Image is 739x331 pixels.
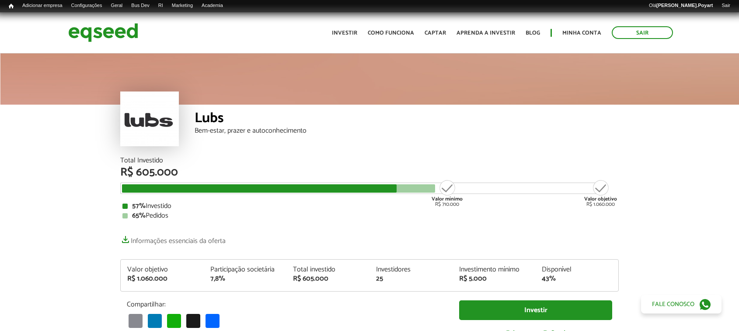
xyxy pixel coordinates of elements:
[293,275,363,282] div: R$ 605.000
[127,2,154,9] a: Bus Dev
[132,210,146,222] strong: 65%
[4,2,18,11] a: Início
[154,2,167,9] a: RI
[459,266,529,273] div: Investimento mínimo
[376,275,446,282] div: 25
[67,2,107,9] a: Configurações
[425,30,446,36] a: Captar
[204,313,221,327] a: Share
[293,266,363,273] div: Total investido
[457,30,515,36] a: Aprenda a investir
[542,266,612,273] div: Disponível
[167,2,197,9] a: Marketing
[332,30,357,36] a: Investir
[106,2,127,9] a: Geral
[120,167,619,178] div: R$ 605.000
[432,195,463,203] strong: Valor mínimo
[127,275,197,282] div: R$ 1.060.000
[210,275,280,282] div: 7,8%
[68,21,138,44] img: EqSeed
[195,111,619,127] div: Lubs
[645,2,718,9] a: Olá[PERSON_NAME].Poyart
[641,295,722,313] a: Fale conosco
[146,313,164,327] a: LinkedIn
[120,232,226,245] a: Informações essenciais da oferta
[197,2,227,9] a: Academia
[562,30,601,36] a: Minha conta
[132,200,146,212] strong: 57%
[127,313,144,327] a: Email
[717,2,735,9] a: Sair
[368,30,414,36] a: Como funciona
[18,2,67,9] a: Adicionar empresa
[431,179,464,207] div: R$ 710.000
[195,127,619,134] div: Bem-estar, prazer e autoconhecimento
[656,3,713,8] strong: [PERSON_NAME].Poyart
[120,157,619,164] div: Total Investido
[122,212,617,219] div: Pedidos
[542,275,612,282] div: 43%
[165,313,183,327] a: WhatsApp
[127,300,446,309] p: Compartilhar:
[210,266,280,273] div: Participação societária
[127,266,197,273] div: Valor objetivo
[185,313,202,327] a: X
[584,179,617,207] div: R$ 1.060.000
[459,300,612,320] a: Investir
[612,26,673,39] a: Sair
[526,30,540,36] a: Blog
[459,275,529,282] div: R$ 5.000
[9,3,14,9] span: Início
[376,266,446,273] div: Investidores
[122,203,617,210] div: Investido
[584,195,617,203] strong: Valor objetivo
